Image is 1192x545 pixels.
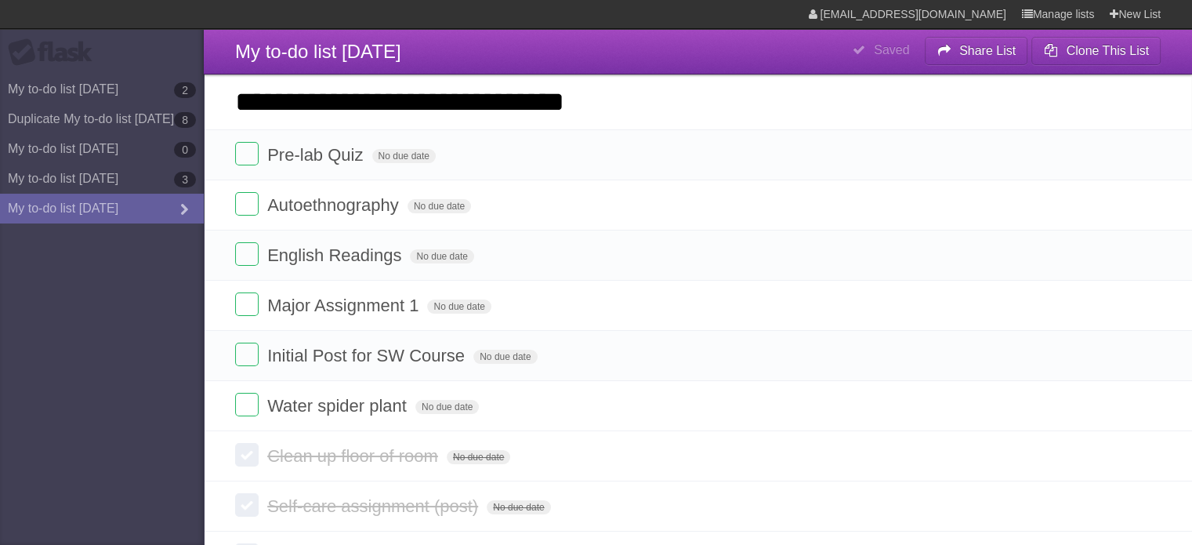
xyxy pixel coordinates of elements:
[1031,37,1161,65] button: Clone This List
[415,400,479,414] span: No due date
[235,242,259,266] label: Done
[267,195,403,215] span: Autoethnography
[267,496,482,516] span: Self-care assignment (post)
[427,300,491,314] span: No due date
[235,443,259,467] label: Done
[925,37,1028,65] button: Share List
[174,112,196,128] b: 8
[1066,44,1149,57] b: Clone This List
[447,450,510,464] span: No due date
[410,249,473,263] span: No due date
[235,142,259,165] label: Done
[874,43,909,56] b: Saved
[408,199,471,213] span: No due date
[8,38,102,67] div: Flask
[267,396,411,416] span: Water spider plant
[473,350,537,364] span: No due date
[235,393,259,416] label: Done
[372,149,436,163] span: No due date
[267,446,442,466] span: Clean up floor of room
[959,44,1016,57] b: Share List
[235,493,259,517] label: Done
[174,142,196,158] b: 0
[267,245,405,265] span: English Readings
[235,343,259,366] label: Done
[174,82,196,98] b: 2
[235,292,259,316] label: Done
[235,192,259,216] label: Done
[267,346,469,365] span: Initial Post for SW Course
[235,41,401,62] span: My to-do list [DATE]
[487,500,550,514] span: No due date
[267,145,367,165] span: Pre-lab Quiz
[174,172,196,187] b: 3
[267,296,422,315] span: Major Assignment 1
